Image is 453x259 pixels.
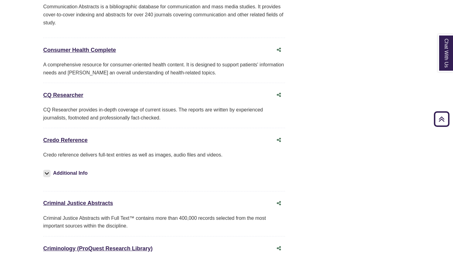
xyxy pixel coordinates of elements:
[43,3,285,27] p: Communication Abstracts is a bibliographic database for communication and mass media studies. It ...
[43,200,113,206] a: Criminal Justice Abstracts
[43,151,285,159] p: Credo reference delivers full-text entries as well as images, audio files and videos.
[43,47,116,53] a: Consumer Health Complete
[43,106,285,122] div: CQ Researcher provides in-depth coverage of current issues. The reports are written by experience...
[273,243,285,254] button: Share this database
[43,214,285,230] div: Criminal Justice Abstracts with Full Text™ contains more than 400,000 records selected from the m...
[43,61,285,77] div: A comprehensive resource for consumer-oriented health content. It is designed to support patients...
[273,44,285,56] button: Share this database
[273,198,285,209] button: Share this database
[43,92,83,98] a: CQ Researcher
[432,115,451,123] a: Back to Top
[43,137,88,143] a: Credo Reference
[273,89,285,101] button: Share this database
[273,134,285,146] button: Share this database
[43,245,153,252] a: Criminology (ProQuest Research Library)
[43,169,89,178] button: Additional Info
